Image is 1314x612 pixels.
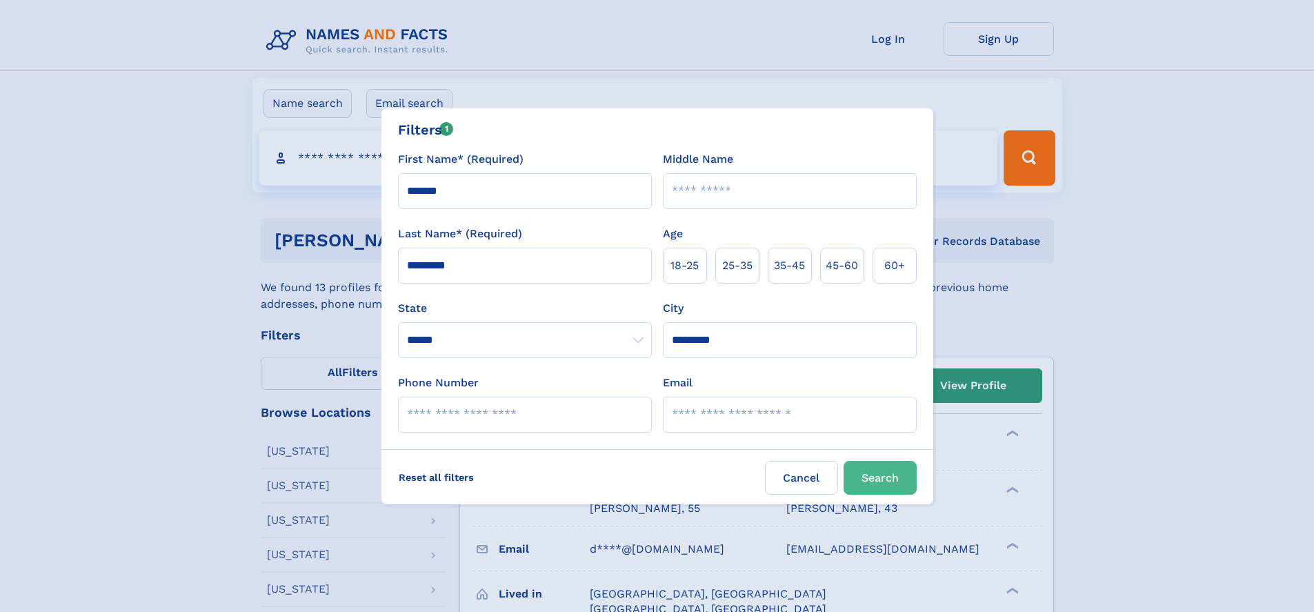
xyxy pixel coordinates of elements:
label: Cancel [765,461,838,495]
label: Reset all filters [390,461,483,494]
label: City [663,300,684,317]
label: Email [663,375,693,391]
label: Phone Number [398,375,479,391]
span: 18‑25 [670,257,699,274]
span: 60+ [884,257,905,274]
label: Middle Name [663,151,733,168]
span: 25‑35 [722,257,753,274]
label: State [398,300,652,317]
label: First Name* (Required) [398,151,524,168]
label: Age [663,226,683,242]
span: 45‑60 [826,257,858,274]
span: 35‑45 [774,257,805,274]
div: Filters [398,119,454,140]
label: Last Name* (Required) [398,226,522,242]
button: Search [844,461,917,495]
